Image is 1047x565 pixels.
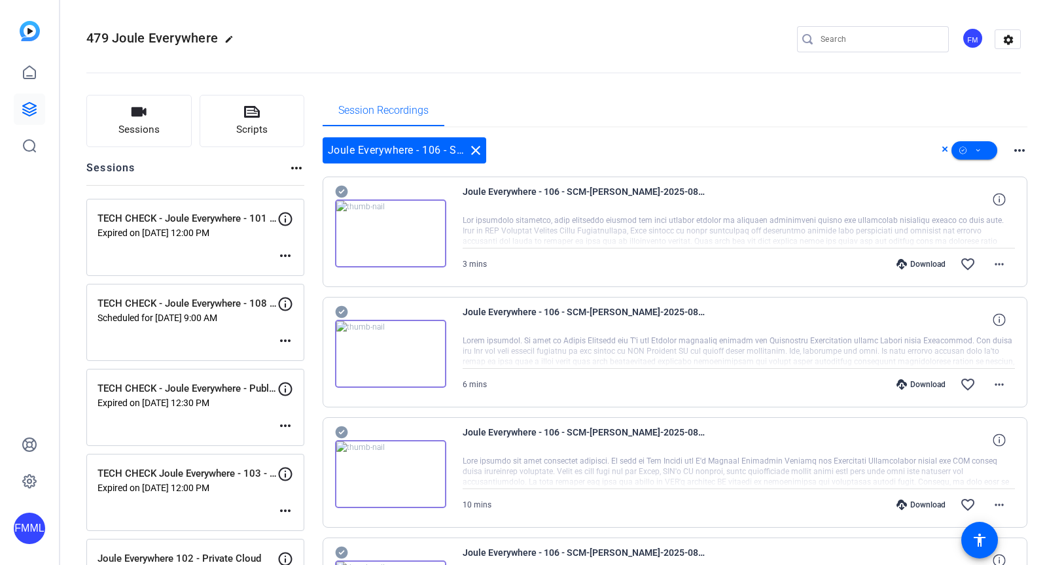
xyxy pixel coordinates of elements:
[991,377,1007,392] mat-icon: more_horiz
[98,381,277,396] p: TECH CHECK - Joule Everywhere - Public Cloud
[962,27,984,49] div: FM
[118,122,160,137] span: Sessions
[463,500,491,509] span: 10 mins
[277,503,293,519] mat-icon: more_horiz
[98,483,277,493] p: Expired on [DATE] 12:00 PM
[463,260,487,269] span: 3 mins
[335,440,446,508] img: thumb-nail
[224,35,240,50] mat-icon: edit
[200,95,305,147] button: Scripts
[890,500,952,510] div: Download
[960,256,976,272] mat-icon: favorite_border
[86,160,135,185] h2: Sessions
[821,31,938,47] input: Search
[991,256,1007,272] mat-icon: more_horiz
[98,466,277,481] p: TECH CHECK Joule Everywhere - 103 - Procurement.
[20,21,40,41] img: blue-gradient.svg
[463,304,705,335] span: Joule Everywhere - 106 - SCM-[PERSON_NAME]-2025-08-21-10-09-22-076-1
[890,259,952,269] div: Download
[960,497,976,513] mat-icon: favorite_border
[98,398,277,408] p: Expired on [DATE] 12:30 PM
[463,424,705,456] span: Joule Everywhere - 106 - SCM-[PERSON_NAME]-2025-08-21-10-09-22-076-0
[335,320,446,388] img: thumb-nail
[277,418,293,434] mat-icon: more_horiz
[338,105,429,116] span: Session Recordings
[236,122,268,137] span: Scripts
[98,211,277,226] p: TECH CHECK - Joule Everywhere - 101 Public Cloud
[86,95,192,147] button: Sessions
[972,532,987,548] mat-icon: accessibility
[289,160,304,176] mat-icon: more_horiz
[86,30,218,46] span: 479 Joule Everywhere
[960,377,976,392] mat-icon: favorite_border
[14,513,45,544] div: FMML
[463,380,487,389] span: 6 mins
[962,27,985,50] ngx-avatar: Flying Monkeys Media, LLC
[335,199,446,267] img: thumb-nail
[277,248,293,264] mat-icon: more_horiz
[98,296,277,311] p: TECH CHECK - Joule Everywhere - 108 - BTP
[98,228,277,238] p: Expired on [DATE] 12:00 PM
[1012,143,1027,158] mat-icon: more_horiz
[463,184,705,215] span: Joule Everywhere - 106 - SCM-[PERSON_NAME]-2025-08-21-10-16-16-211-0
[890,379,952,390] div: Download
[468,143,484,158] mat-icon: close
[98,313,277,323] p: Scheduled for [DATE] 9:00 AM
[277,333,293,349] mat-icon: more_horiz
[991,497,1007,513] mat-icon: more_horiz
[995,30,1021,50] mat-icon: settings
[323,137,486,163] div: Joule Everywhere - 106 - SCM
